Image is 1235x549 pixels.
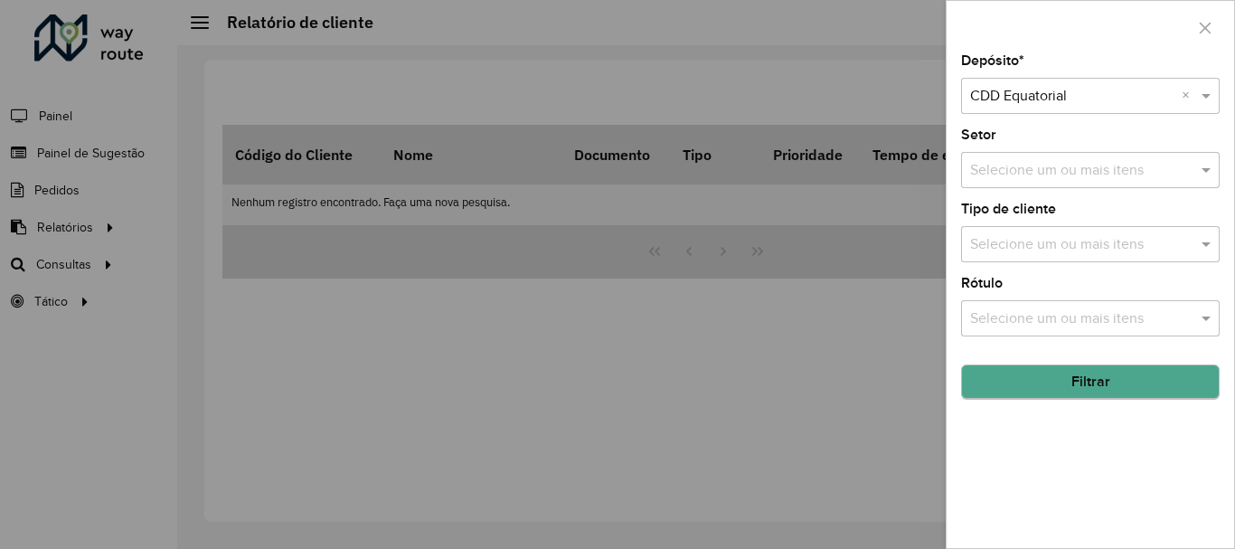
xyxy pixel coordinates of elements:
span: Clear all [1182,85,1197,107]
label: Rótulo [961,272,1003,294]
label: Setor [961,124,996,146]
label: Depósito [961,50,1024,71]
label: Tipo de cliente [961,198,1056,220]
button: Filtrar [961,364,1220,399]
